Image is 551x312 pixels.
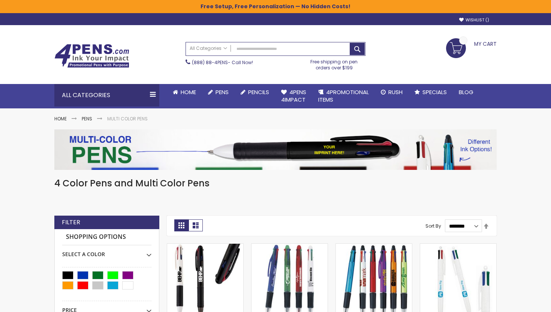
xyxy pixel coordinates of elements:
a: Pencils [235,84,275,100]
a: Rush [375,84,409,100]
a: BIC® 4 Color Pen [420,243,496,250]
a: Wishlist [459,17,489,23]
strong: Filter [62,218,80,226]
a: Home [54,115,67,122]
a: 4Pens4impact [275,84,312,108]
a: Orbitor 4 Color Assorted Ink Metallic Stylus Pens [336,243,412,250]
span: Rush [388,88,403,96]
span: 4PROMOTIONAL ITEMS [318,88,369,103]
a: Orbitor 4 Color Pens [252,243,328,250]
a: Home [167,84,202,100]
a: Pens [202,84,235,100]
a: All Categories [186,42,231,55]
span: Blog [459,88,473,96]
span: 4Pens 4impact [281,88,306,103]
img: Multi Color Pens [54,129,497,170]
a: (888) 88-4PENS [192,59,228,66]
div: All Categories [54,84,159,106]
a: Pens [82,115,92,122]
div: Select A Color [62,245,151,258]
strong: Grid [174,219,189,231]
span: Specials [422,88,447,96]
strong: Shopping Options [62,229,151,245]
label: Sort By [425,223,441,229]
img: 4Pens Custom Pens and Promotional Products [54,44,129,68]
a: 4PROMOTIONALITEMS [312,84,375,108]
span: All Categories [190,45,227,51]
span: Home [181,88,196,96]
a: Blog [453,84,479,100]
span: Pencils [248,88,269,96]
span: Pens [216,88,229,96]
strong: Multi Color Pens [107,115,148,122]
a: 4 Color Pen [167,243,243,250]
a: Specials [409,84,453,100]
h1: 4 Color Pens and Multi Color Pens [54,177,497,189]
div: Free shipping on pen orders over $199 [303,56,366,71]
span: - Call Now! [192,59,253,66]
